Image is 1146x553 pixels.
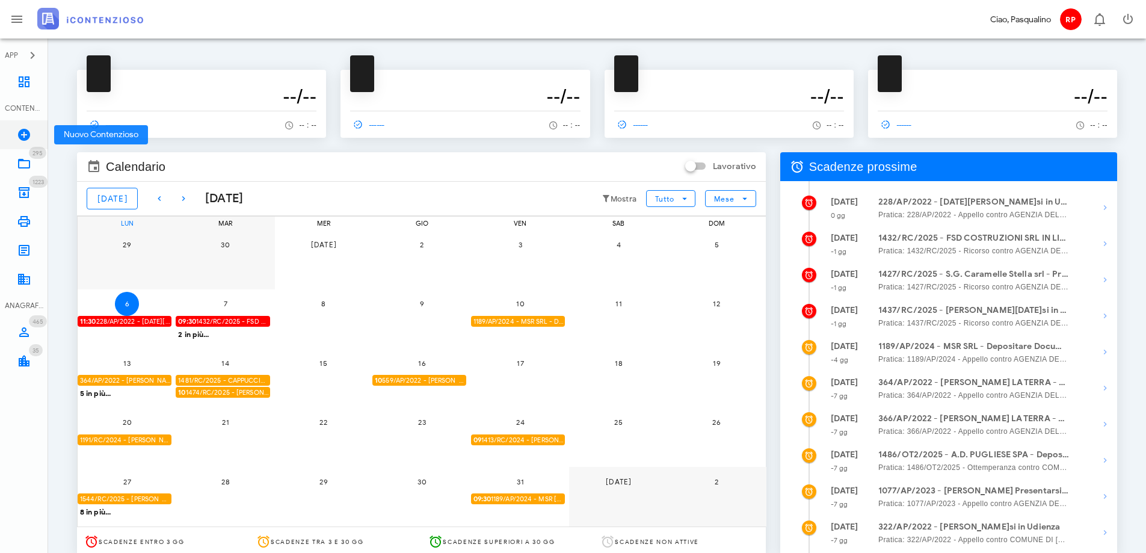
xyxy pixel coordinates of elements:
span: 9 [410,299,434,308]
span: 3 [508,240,532,249]
span: Pratica: 322/AP/2022 - Appello contro COMUNE DI [GEOGRAPHIC_DATA] (Udienza) [878,534,1070,546]
div: 1544/RC/2025 - [PERSON_NAME] la Costituzione in [GEOGRAPHIC_DATA] [78,493,171,505]
small: -7 gg [831,428,848,436]
button: [DATE] [606,469,630,493]
button: Mostra dettagli [1093,196,1117,220]
button: Mostra dettagli [1093,268,1117,292]
small: -1 gg [831,283,847,292]
button: Mese [705,190,756,207]
a: ------ [350,116,390,133]
button: 9 [410,292,434,316]
button: 30 [410,469,434,493]
button: Mostra dettagli [1093,412,1117,436]
label: Lavorativo [713,161,756,173]
button: 2 [704,469,729,493]
span: 26 [704,418,729,427]
button: [DATE] [312,232,336,256]
div: 1189/AP/2024 - MSR SRL - Depositare Documenti per Udienza [471,316,565,327]
span: Pratica: 1077/AP/2023 - Appello contro AGENZIA DELLE ENTRATE - RISCOSSIONE (Udienza) [878,498,1070,510]
div: mar [176,217,274,230]
span: Pratica: 228/AP/2022 - Appello contro AGENZIA DELLE ENTRATE - RISCOSSIONE (Udienza) [878,209,1070,221]
div: 1191/RC/2024 - [PERSON_NAME] - Depositare Documenti per Udienza [78,434,171,446]
span: 22 [312,418,336,427]
span: Scadenze superiori a 30 gg [443,538,555,546]
p: -------------- [87,75,316,84]
span: [DATE] [97,194,128,204]
strong: 11:30 [80,317,96,326]
strong: 09 [473,436,481,444]
span: Pratica: 366/AP/2022 - Appello contro AGENZIA DELLE ENTRATE - RISCOSSIONE (Udienza) [878,425,1070,437]
strong: [DATE] [831,450,858,460]
strong: [DATE] [831,413,858,424]
strong: [DATE] [831,233,858,243]
button: 21 [214,410,238,434]
span: 1474/RC/2025 - [PERSON_NAME]si in Udienza [178,387,270,398]
button: Tutto [646,190,695,207]
strong: 1189/AP/2024 - MSR SRL - Depositare Documenti per Udienza [878,340,1070,353]
span: 20 [115,418,139,427]
span: 21 [214,418,238,427]
a: ------ [614,116,654,133]
button: Mostra dettagli [1093,521,1117,545]
span: -- : -- [827,121,844,129]
button: 22 [312,410,336,434]
span: 30 [410,477,434,486]
span: 24 [508,418,532,427]
strong: 1427/RC/2025 - S.G. Caramelle Stella srl - Presentarsi in Udienza [878,268,1070,281]
span: Scadenze tra 3 e 30 gg [271,538,364,546]
span: Scadenze prossime [809,157,917,176]
span: 1189/AP/2024 - MSR [PERSON_NAME]si in Udienza [473,493,565,505]
span: Pratica: 1427/RC/2025 - Ricorso contro AGENZIA DELLE ENTRATE - RISCOSSIONE (Udienza) [878,281,1070,293]
span: 13 [115,359,139,368]
span: 30 [214,240,238,249]
span: Pratica: 1437/RC/2025 - Ricorso contro AGENZIA DELLE ENTRATE - RISCOSSIONE (Udienza) [878,317,1070,329]
span: Calendario [106,157,165,176]
span: ------ [350,119,385,130]
strong: [DATE] [831,377,858,388]
button: 28 [214,469,238,493]
button: 15 [312,351,336,375]
div: 364/AP/2022 - [PERSON_NAME] LA TERRA - Depositare Documenti per Udienza [78,375,171,386]
span: 17 [508,359,532,368]
strong: 366/AP/2022 - [PERSON_NAME] LA TERRA - Depositare Documenti per Udienza [878,412,1070,425]
span: RP [1060,8,1082,30]
span: [DATE] [605,477,632,486]
span: 14 [214,359,238,368]
span: 1223 [32,178,44,186]
strong: 1077/AP/2023 - [PERSON_NAME] Presentarsi in Udienza [878,484,1070,498]
small: -1 gg [831,247,847,256]
div: lun [78,217,176,230]
strong: [DATE] [831,197,858,207]
span: 19 [704,359,729,368]
span: Pratica: 1432/RC/2025 - Ricorso contro AGENZIA DELLE ENTRATE - RISCOSSIONE (Udienza) [878,245,1070,257]
button: 19 [704,351,729,375]
div: Ciao, Pasqualino [990,13,1051,26]
span: 1413/RC/2024 - [PERSON_NAME] - Presentarsi in [GEOGRAPHIC_DATA] [473,434,565,446]
span: -- : -- [1090,121,1107,129]
span: 28 [214,477,238,486]
small: -1 gg [831,320,847,328]
span: 29 [115,240,139,249]
small: -7 gg [831,464,848,472]
button: Mostra dettagli [1093,340,1117,364]
button: 2 [410,232,434,256]
button: 17 [508,351,532,375]
span: [DATE] [310,240,337,249]
span: 16 [410,359,434,368]
p: -------------- [878,75,1107,84]
button: RP [1056,5,1085,34]
strong: 09:30 [178,317,196,326]
strong: [DATE] [831,341,858,351]
button: Mostra dettagli [1093,376,1117,400]
button: 27 [115,469,139,493]
span: -- : -- [299,121,316,129]
span: Distintivo [29,315,47,327]
strong: 1486/OT2/2025 - A.D. PUGLIESE SPA - Depositare Documenti per Udienza [878,448,1070,462]
button: Mostra dettagli [1093,484,1117,508]
h3: --/-- [878,84,1107,108]
span: 295 [32,149,43,157]
strong: [DATE] [831,269,858,279]
button: 30 [214,232,238,256]
strong: 1437/RC/2025 - [PERSON_NAME][DATE]si in [GEOGRAPHIC_DATA] [878,304,1070,317]
span: 5 [704,240,729,249]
